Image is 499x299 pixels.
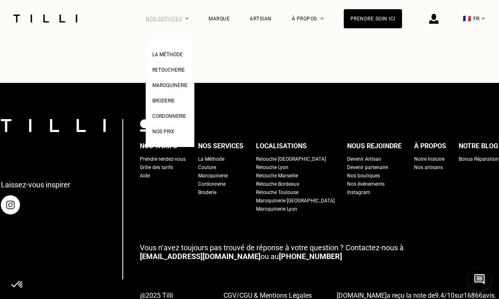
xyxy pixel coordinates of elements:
div: Nous rejoindre [347,140,402,152]
a: Retouche Marseille [256,172,298,180]
a: Marque [209,16,230,22]
a: Cordonnerie [198,180,226,188]
img: icône connexion [429,14,439,24]
span: Broderie [152,98,175,104]
a: [EMAIL_ADDRESS][DOMAIN_NAME] [140,252,261,261]
a: [PHONE_NUMBER] [279,252,342,261]
a: Devenir Artisan [347,155,381,163]
a: Nos prix [152,126,174,135]
a: Cordonnerie [152,111,186,120]
div: Localisations [256,140,307,152]
img: menu déroulant [482,17,485,20]
a: Grille des tarifs [140,163,173,172]
a: Nos événements [347,180,385,188]
a: Maroquinerie [198,172,228,180]
a: Retoucherie [152,65,185,73]
span: Cordonnerie [152,113,186,119]
img: Menu déroulant [185,17,189,20]
p: ou au [140,243,499,261]
a: Artisan [250,16,272,22]
div: À propos [414,140,446,152]
a: La Méthode [152,49,183,58]
a: Couture [198,163,216,172]
a: La Méthode [198,155,224,163]
a: Retouche Bordeaux [256,180,299,188]
span: Nos prix [152,129,174,135]
img: Menu déroulant à propos [320,17,324,20]
a: Prendre rendez-vous [140,155,186,163]
img: page instagram de Tilli une retoucherie à domicile [1,195,20,214]
img: logo Tilli [1,119,106,132]
a: Broderie [152,95,175,104]
span: Vous n‘avez toujours pas trouvé de réponse à votre question ? Contactez-nous à [140,243,404,252]
a: Maroquinerie [GEOGRAPHIC_DATA] [256,197,335,205]
div: Nos services [198,140,243,152]
a: Notre histoire [414,155,444,163]
a: Retouche Lyon [256,163,288,172]
a: Maroquinerie Lyon [256,205,297,213]
a: Retouche [GEOGRAPHIC_DATA] [256,155,326,163]
a: Maroquinerie [152,80,188,89]
span: Maroquinerie [152,82,188,88]
p: Laissez-vous inspirer [1,180,70,189]
span: 🇫🇷 [463,15,471,22]
img: Logo du service de couturière Tilli [10,15,80,22]
span: La Méthode [152,52,183,57]
a: Prendre soin ici [344,9,402,28]
div: Nos tarifs [140,140,177,152]
div: Notre blog [459,140,498,152]
a: Bonus Réparation [459,155,499,163]
a: Nos artisans [414,163,443,172]
a: Broderie [198,188,216,197]
a: Retouche Toulouse [256,188,298,197]
a: Devenir partenaire [347,163,388,172]
span: Retoucherie [152,67,185,73]
a: Aide [140,172,150,180]
img: logo Join The Cycle [140,119,190,132]
a: Nos boutiques [347,172,380,180]
a: Instagram [347,188,370,197]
